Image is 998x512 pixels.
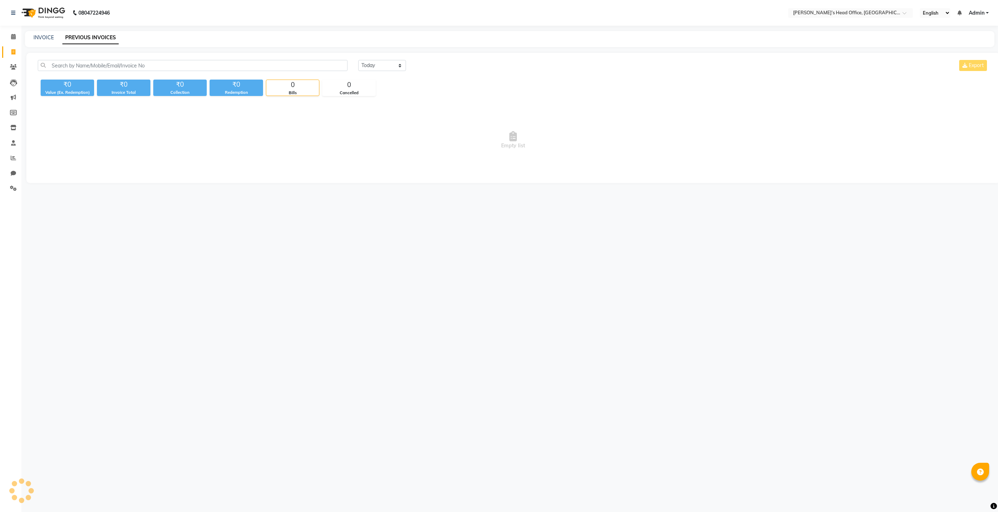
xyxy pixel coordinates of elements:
div: 0 [266,80,319,90]
div: Bills [266,90,319,96]
b: 08047224946 [78,3,110,23]
span: Empty list [38,105,988,176]
div: ₹0 [41,80,94,90]
a: PREVIOUS INVOICES [62,31,119,44]
div: Value (Ex. Redemption) [41,90,94,96]
div: ₹0 [210,80,263,90]
div: 0 [323,80,375,90]
input: Search by Name/Mobile/Email/Invoice No [38,60,348,71]
div: Cancelled [323,90,375,96]
span: Admin [969,9,984,17]
img: logo [18,3,67,23]
div: Redemption [210,90,263,96]
div: Collection [153,90,207,96]
div: ₹0 [97,80,150,90]
div: ₹0 [153,80,207,90]
div: Invoice Total [97,90,150,96]
a: INVOICE [34,34,54,41]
